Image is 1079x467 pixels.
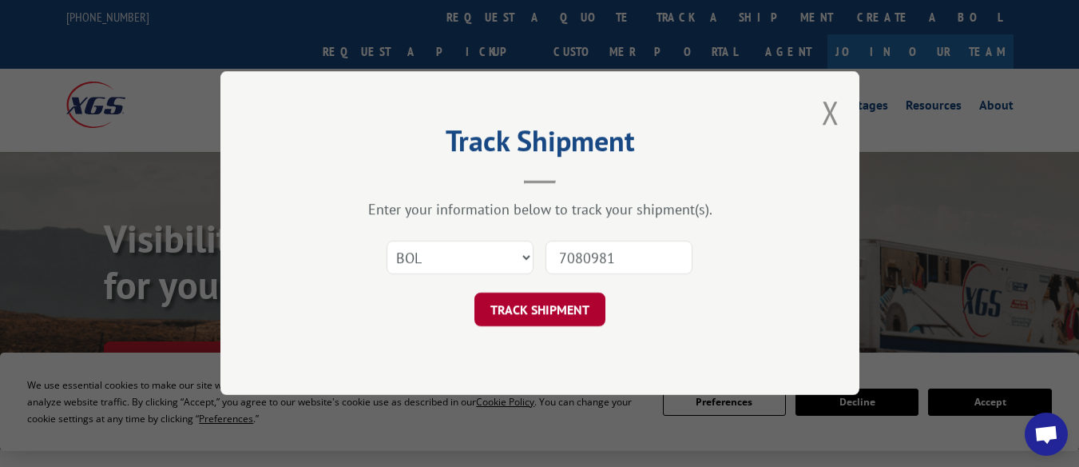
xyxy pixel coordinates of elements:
[300,201,779,219] div: Enter your information below to track your shipment(s).
[545,241,692,275] input: Number(s)
[822,91,839,134] button: Close modal
[474,293,605,327] button: TRACK SHIPMENT
[300,130,779,160] h2: Track Shipment
[1025,413,1068,456] div: Open chat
